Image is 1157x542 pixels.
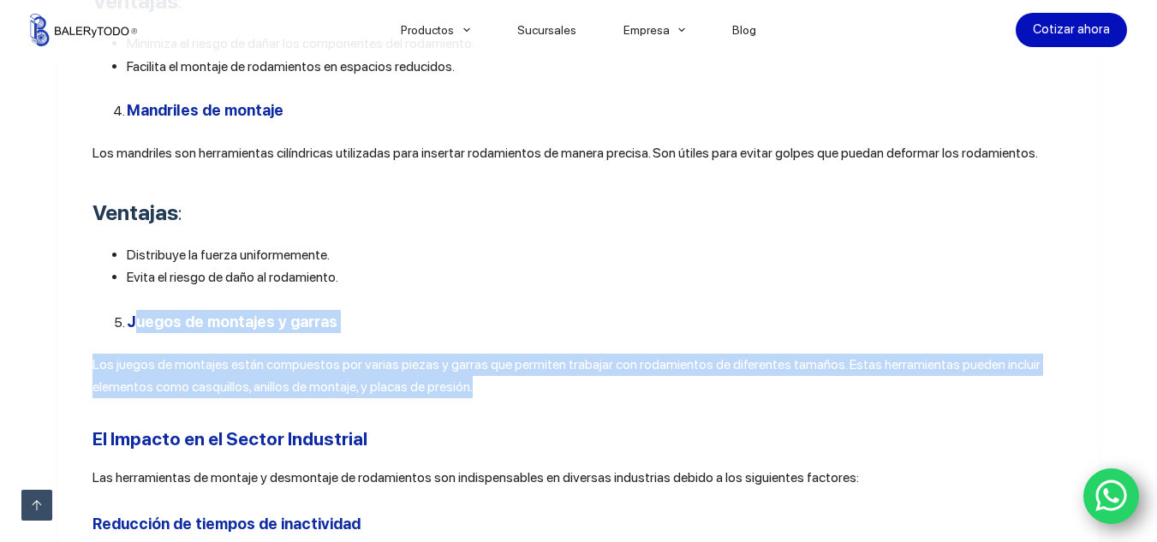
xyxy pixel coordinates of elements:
[92,356,1041,395] span: Los juegos de montajes están compuestos por varias piezas y garras que permiten trabajar con roda...
[178,200,182,225] span: :
[21,490,52,521] a: Ir arriba
[92,145,1038,161] span: Los mandriles son herramientas cilíndricas utilizadas para insertar rodamientos de manera precisa...
[127,58,455,74] span: Facilita el montaje de rodamientos en espacios reducidos.
[92,200,178,225] b: Ventajas
[127,101,283,119] b: Mandriles de montaje
[127,247,330,263] span: Distribuye la fuerza uniformemente.
[92,515,361,533] b: Reducción de tiempos de inactividad
[92,428,367,450] b: El Impacto en el Sector Industrial
[1016,13,1127,47] a: Cotizar ahora
[127,313,337,331] b: Juegos de montajes y garras
[92,469,859,485] span: Las herramientas de montaje y desmontaje de rodamientos son indispensables en diversas industrias...
[30,14,137,46] img: Balerytodo
[127,269,338,285] span: Evita el riesgo de daño al rodamiento.
[1083,468,1140,525] a: WhatsApp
